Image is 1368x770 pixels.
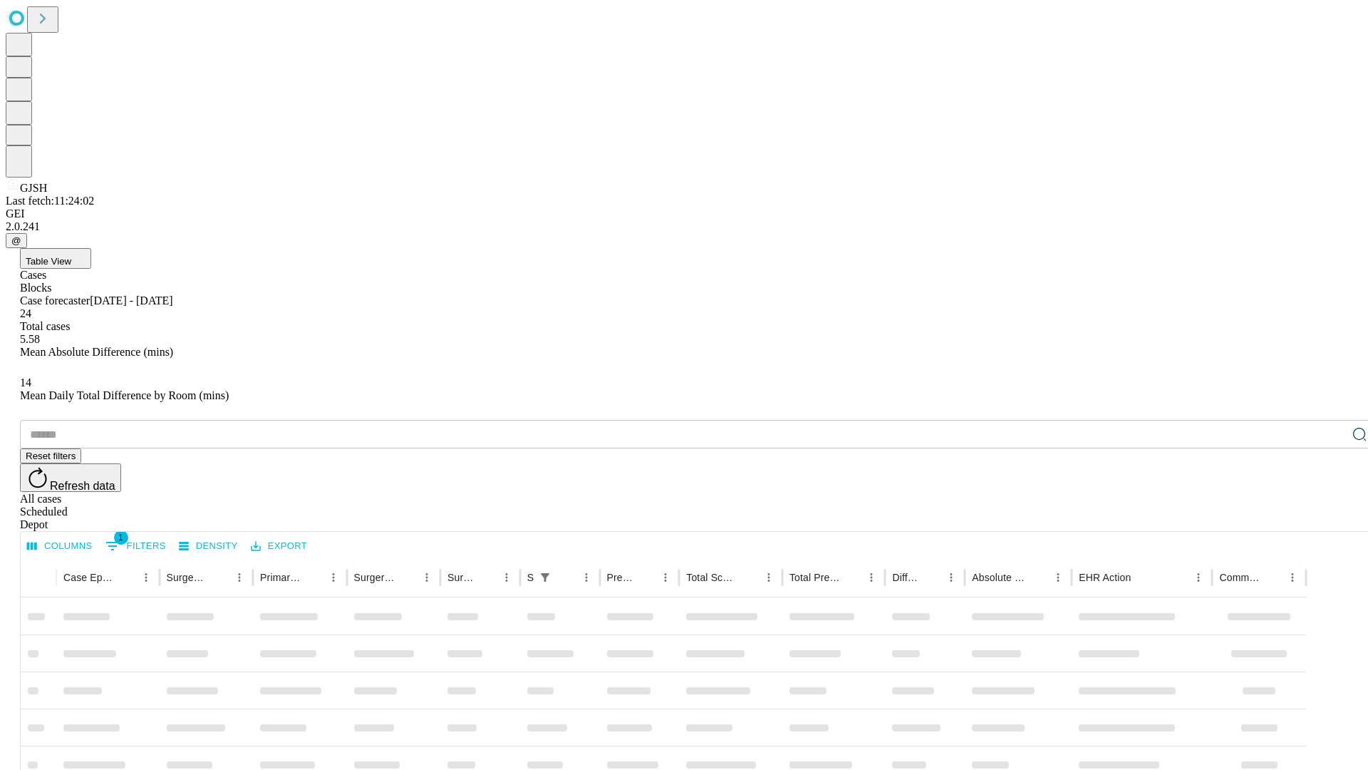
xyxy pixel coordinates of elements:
div: Difference [892,572,920,583]
button: Menu [1188,568,1208,587]
button: Menu [136,568,156,587]
button: Sort [116,568,136,587]
button: Show filters [102,535,170,558]
div: Surgery Date [447,572,475,583]
button: Sort [1263,568,1282,587]
span: [DATE] - [DATE] [90,294,172,307]
span: Table View [26,256,71,267]
span: 24 [20,307,31,319]
button: Sort [921,568,941,587]
button: @ [6,233,27,248]
div: 2.0.241 [6,220,1362,233]
span: Mean Daily Total Difference by Room (mins) [20,389,229,401]
button: Select columns [24,535,96,558]
button: Menu [323,568,343,587]
div: EHR Action [1079,572,1131,583]
button: Menu [497,568,517,587]
div: 1 active filter [535,568,555,587]
div: Comments [1219,572,1260,583]
span: Mean Absolute Difference (mins) [20,346,173,358]
button: Sort [397,568,417,587]
button: Sort [1028,568,1048,587]
span: 14 [20,376,31,389]
button: Menu [229,568,249,587]
button: Menu [655,568,675,587]
span: Reset filters [26,451,76,461]
button: Menu [417,568,437,587]
button: Sort [841,568,861,587]
button: Sort [636,568,655,587]
button: Refresh data [20,463,121,492]
div: Surgeon Name [167,572,208,583]
div: Scheduled In Room Duration [527,572,534,583]
button: Menu [1282,568,1302,587]
div: GEI [6,207,1362,220]
button: Reset filters [20,448,81,463]
div: Case Epic Id [63,572,115,583]
button: Sort [477,568,497,587]
button: Sort [209,568,229,587]
button: Show filters [535,568,555,587]
span: Total cases [20,320,70,332]
div: Total Scheduled Duration [686,572,737,583]
button: Sort [739,568,759,587]
div: Surgery Name [354,572,395,583]
div: Absolute Difference [972,572,1027,583]
button: Sort [1132,568,1152,587]
button: Menu [1048,568,1068,587]
button: Export [247,535,311,558]
button: Density [175,535,242,558]
button: Sort [304,568,323,587]
button: Menu [941,568,961,587]
span: Last fetch: 11:24:02 [6,195,94,207]
span: 1 [114,530,128,545]
button: Menu [759,568,779,587]
span: 5.58 [20,333,40,345]
div: Predicted In Room Duration [607,572,635,583]
span: Case forecaster [20,294,90,307]
span: Refresh data [50,480,115,492]
div: Primary Service [260,572,301,583]
span: GJSH [20,182,47,194]
div: Total Predicted Duration [789,572,841,583]
span: @ [11,235,21,246]
button: Menu [861,568,881,587]
button: Menu [576,568,596,587]
button: Sort [556,568,576,587]
button: Table View [20,248,91,269]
